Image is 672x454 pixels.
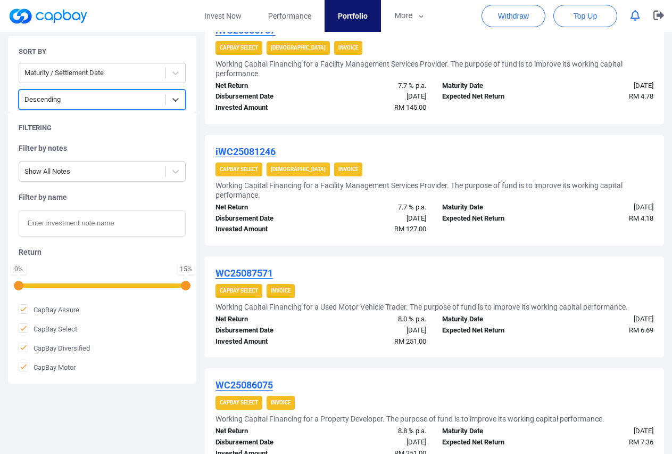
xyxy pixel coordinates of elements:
[220,45,258,51] strong: CapBay Select
[271,166,326,172] strong: [DEMOGRAPHIC_DATA]
[271,45,326,51] strong: [DEMOGRAPHIC_DATA]
[19,247,186,257] h5: Return
[13,266,24,272] div: 0 %
[434,314,547,325] div: Maturity Date
[208,102,321,113] div: Invested Amount
[629,326,653,334] span: RM 6.69
[394,103,426,111] span: RM 145.00
[19,343,90,353] span: CapBay Diversified
[271,400,291,406] strong: Invoice
[321,426,434,437] div: 8.8 % p.a.
[321,314,434,325] div: 8.0 % p.a.
[434,91,547,102] div: Expected Net Return
[321,202,434,213] div: 7.7 % p.a.
[215,181,653,200] h5: Working Capital Financing for a Facility Management Services Provider. The purpose of fund is to ...
[553,5,617,27] button: Top Up
[19,304,79,315] span: CapBay Assure
[338,45,358,51] strong: Invoice
[220,288,258,294] strong: CapBay Select
[629,92,653,100] span: RM 4.78
[574,11,597,21] span: Top Up
[215,267,273,279] u: WC25087571
[321,325,434,336] div: [DATE]
[434,437,547,448] div: Expected Net Return
[321,80,434,92] div: 7.7 % p.a.
[548,202,661,213] div: [DATE]
[434,80,547,92] div: Maturity Date
[394,337,426,345] span: RM 251.00
[208,426,321,437] div: Net Return
[19,143,186,153] h5: Filter by notes
[215,414,604,424] h5: Working Capital Financing for a Property Developer. The purpose of fund is to improve its working...
[19,362,76,372] span: CapBay Motor
[548,426,661,437] div: [DATE]
[208,213,321,224] div: Disbursement Date
[208,224,321,235] div: Invested Amount
[321,91,434,102] div: [DATE]
[19,192,186,202] h5: Filter by name
[215,59,653,78] h5: Working Capital Financing for a Facility Management Services Provider. The purpose of fund is to ...
[629,214,653,222] span: RM 4.18
[321,213,434,224] div: [DATE]
[215,146,276,157] u: iWC25081246
[208,325,321,336] div: Disbursement Date
[434,213,547,224] div: Expected Net Return
[208,437,321,448] div: Disbursement Date
[220,400,258,406] strong: CapBay Select
[629,438,653,446] span: RM 7.36
[208,202,321,213] div: Net Return
[548,314,661,325] div: [DATE]
[215,302,628,312] h5: Working Capital Financing for a Used Motor Vehicle Trader. The purpose of fund is to improve its ...
[434,426,547,437] div: Maturity Date
[19,323,77,334] span: CapBay Select
[268,10,311,22] span: Performance
[220,166,258,172] strong: CapBay Select
[548,80,661,92] div: [DATE]
[19,123,52,133] h5: Filtering
[434,325,547,336] div: Expected Net Return
[208,336,321,347] div: Invested Amount
[338,166,358,172] strong: Invoice
[338,10,368,22] span: Portfolio
[180,266,192,272] div: 15 %
[482,5,545,27] button: Withdraw
[19,210,186,237] input: Enter investment note name
[215,25,276,36] u: iWC25086787
[271,288,291,294] strong: Invoice
[208,91,321,102] div: Disbursement Date
[215,379,273,391] u: WC25086075
[208,80,321,92] div: Net Return
[394,225,426,233] span: RM 127.00
[208,314,321,325] div: Net Return
[19,47,46,56] h5: Sort By
[321,437,434,448] div: [DATE]
[434,202,547,213] div: Maturity Date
